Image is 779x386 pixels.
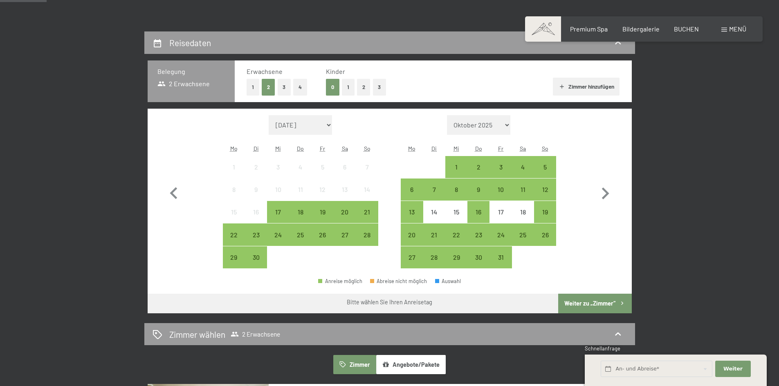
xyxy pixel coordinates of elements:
[467,156,489,178] div: Thu Oct 02 2025
[445,178,467,201] div: Anreise möglich
[290,232,311,252] div: 25
[490,254,511,274] div: 31
[468,164,489,184] div: 2
[535,186,555,207] div: 12
[312,164,333,184] div: 5
[534,223,556,245] div: Anreise möglich
[376,355,446,374] button: Angebote/Pakete
[157,79,210,88] span: 2 Erwachsene
[262,79,275,96] button: 2
[326,67,345,75] span: Kinder
[423,178,445,201] div: Tue Oct 07 2025
[489,178,512,201] div: Fri Oct 10 2025
[230,145,238,152] abbr: Montag
[312,186,333,207] div: 12
[534,156,556,178] div: Sun Oct 05 2025
[489,246,512,268] div: Fri Oct 31 2025
[534,201,556,223] div: Sun Oct 19 2025
[334,186,355,207] div: 13
[423,201,445,223] div: Anreise nicht möglich
[408,145,415,152] abbr: Montag
[267,201,289,223] div: Anreise möglich
[224,164,244,184] div: 1
[268,209,288,229] div: 17
[423,201,445,223] div: Tue Oct 14 2025
[424,232,445,252] div: 21
[356,178,378,201] div: Sun Sep 14 2025
[223,156,245,178] div: Anreise nicht möglich
[467,201,489,223] div: Thu Oct 16 2025
[453,145,459,152] abbr: Mittwoch
[223,246,245,268] div: Anreise möglich
[446,254,467,274] div: 29
[402,209,422,229] div: 13
[223,201,245,223] div: Anreise nicht möglich
[513,164,533,184] div: 4
[445,246,467,268] div: Anreise möglich
[512,156,534,178] div: Anreise möglich
[290,164,311,184] div: 4
[401,223,423,245] div: Anreise möglich
[254,145,259,152] abbr: Dienstag
[334,178,356,201] div: Sat Sep 13 2025
[489,246,512,268] div: Anreise möglich
[246,209,266,229] div: 16
[224,232,244,252] div: 22
[357,209,377,229] div: 21
[423,246,445,268] div: Anreise möglich
[356,201,378,223] div: Anreise möglich
[534,156,556,178] div: Anreise möglich
[231,330,280,338] span: 2 Erwachsene
[467,201,489,223] div: Anreise möglich
[312,178,334,201] div: Anreise nicht möglich
[245,223,267,245] div: Anreise möglich
[445,223,467,245] div: Anreise möglich
[356,201,378,223] div: Sun Sep 21 2025
[245,223,267,245] div: Tue Sep 23 2025
[401,246,423,268] div: Mon Oct 27 2025
[467,178,489,201] div: Anreise möglich
[445,156,467,178] div: Wed Oct 01 2025
[246,232,266,252] div: 23
[534,178,556,201] div: Anreise möglich
[723,365,743,373] span: Weiter
[246,186,266,207] div: 9
[370,279,427,284] div: Abreise nicht möglich
[268,232,288,252] div: 24
[513,209,533,229] div: 18
[334,209,355,229] div: 20
[247,79,259,96] button: 1
[445,156,467,178] div: Anreise möglich
[512,178,534,201] div: Sat Oct 11 2025
[446,232,467,252] div: 22
[223,223,245,245] div: Anreise möglich
[402,232,422,252] div: 20
[445,201,467,223] div: Wed Oct 15 2025
[312,201,334,223] div: Anreise möglich
[489,156,512,178] div: Fri Oct 03 2025
[467,246,489,268] div: Anreise möglich
[468,232,489,252] div: 23
[489,223,512,245] div: Fri Oct 24 2025
[290,178,312,201] div: Thu Sep 11 2025
[513,186,533,207] div: 11
[423,246,445,268] div: Tue Oct 28 2025
[534,178,556,201] div: Sun Oct 12 2025
[267,223,289,245] div: Anreise möglich
[312,156,334,178] div: Anreise nicht möglich
[424,254,445,274] div: 28
[333,355,376,374] button: Zimmer
[268,186,288,207] div: 10
[535,209,555,229] div: 19
[498,145,503,152] abbr: Freitag
[245,178,267,201] div: Anreise nicht möglich
[290,209,311,229] div: 18
[401,246,423,268] div: Anreise möglich
[334,232,355,252] div: 27
[585,345,620,352] span: Schnellanfrage
[489,201,512,223] div: Fri Oct 17 2025
[489,178,512,201] div: Anreise möglich
[169,38,211,48] h2: Reisedaten
[312,209,333,229] div: 19
[364,145,370,152] abbr: Sonntag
